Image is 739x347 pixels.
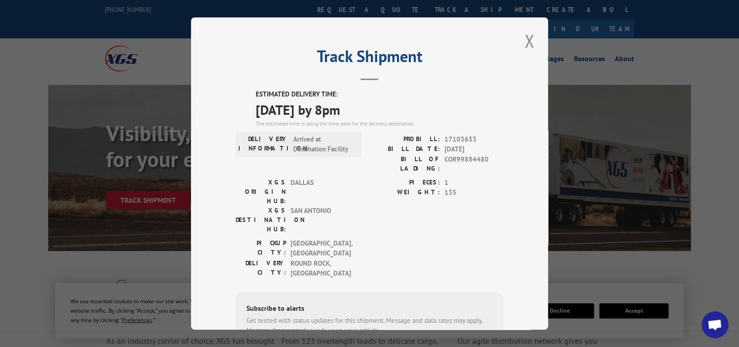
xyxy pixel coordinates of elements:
[444,144,503,155] span: [DATE]
[236,50,503,67] h2: Track Shipment
[236,238,286,258] label: PICKUP CITY:
[444,188,503,198] span: 135
[369,154,440,173] label: BILL OF LADING:
[246,302,493,315] div: Subscribe to alerts
[291,238,351,258] span: [GEOGRAPHIC_DATA] , [GEOGRAPHIC_DATA]
[444,154,503,173] span: COR99884480
[256,99,503,119] span: [DATE] by 8pm
[236,177,286,205] label: XGS ORIGIN HUB:
[291,205,351,234] span: SAN ANTONIO
[293,134,353,154] span: Arrived at Destination Facility
[291,177,351,205] span: DALLAS
[369,134,440,144] label: PROBILL:
[236,258,286,278] label: DELIVERY CITY:
[444,177,503,188] span: 1
[369,177,440,188] label: PIECES:
[369,188,440,198] label: WEIGHT:
[369,144,440,155] label: BILL DATE:
[256,119,503,127] div: The estimated time is using the time zone for the delivery destination.
[291,258,351,278] span: ROUND ROCK , [GEOGRAPHIC_DATA]
[256,89,503,100] label: ESTIMATED DELIVERY TIME:
[236,205,286,234] label: XGS DESTINATION HUB:
[702,311,728,338] a: Open chat
[246,315,493,335] div: Get texted with status updates for this shipment. Message and data rates may apply. Message frequ...
[444,134,503,144] span: 17103653
[238,134,289,154] label: DELIVERY INFORMATION:
[522,29,537,53] button: Close modal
